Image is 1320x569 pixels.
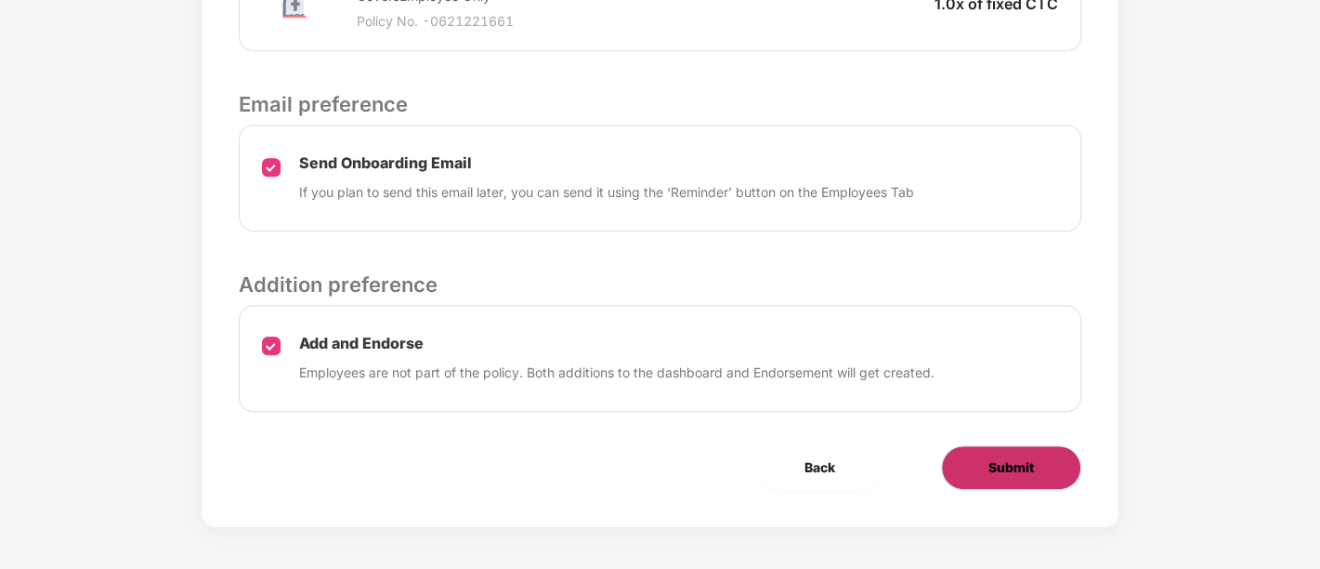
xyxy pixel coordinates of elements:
[299,153,914,173] p: Send Onboarding Email
[988,457,1034,478] span: Submit
[804,457,835,478] span: Back
[239,88,1081,120] p: Email preference
[357,11,627,32] p: Policy No. - 0621221661
[758,445,882,490] button: Back
[299,334,934,353] p: Add and Endorse
[239,269,1081,300] p: Addition preference
[299,363,934,383] p: Employees are not part of the policy. Both additions to the dashboard and Endorsement will get cr...
[299,182,914,203] p: If you plan to send this email later, you can send it using the ‘Reminder’ button on the Employee...
[941,445,1081,490] button: Submit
